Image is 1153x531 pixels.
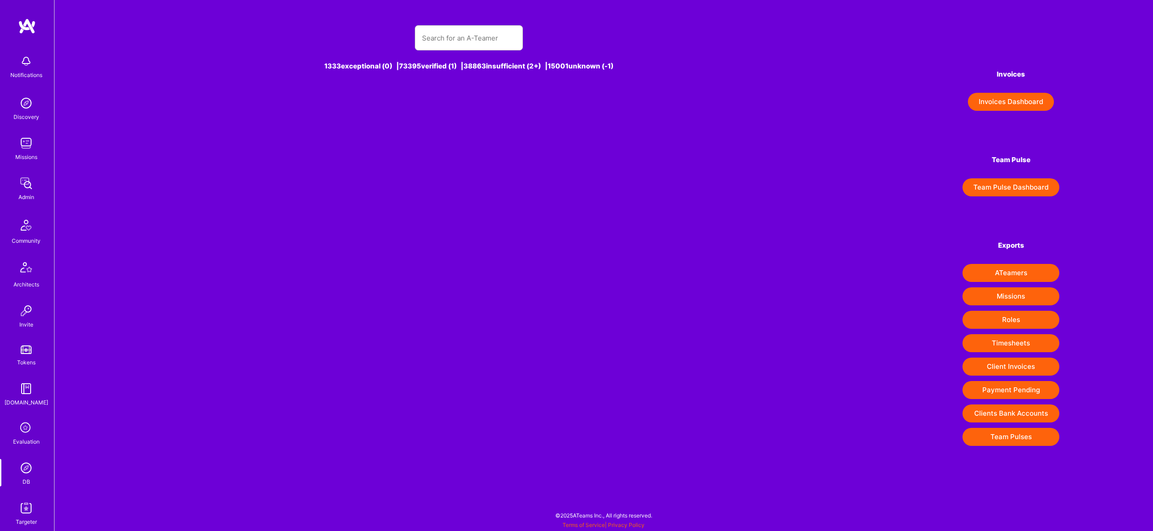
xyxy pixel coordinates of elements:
[17,52,35,70] img: bell
[13,437,40,446] div: Evaluation
[15,214,37,236] img: Community
[18,420,35,437] i: icon SelectionTeam
[962,93,1059,111] a: Invoices Dashboard
[962,428,1059,446] button: Team Pulses
[12,236,41,245] div: Community
[962,287,1059,305] button: Missions
[54,504,1153,526] div: © 2025 ATeams Inc., All rights reserved.
[18,18,36,34] img: logo
[19,320,33,329] div: Invite
[18,192,34,202] div: Admin
[608,522,645,528] a: Privacy Policy
[23,477,30,486] div: DB
[17,358,36,367] div: Tokens
[422,27,516,50] input: Search for an A-Teamer
[968,93,1054,111] button: Invoices Dashboard
[5,398,48,407] div: [DOMAIN_NAME]
[563,522,645,528] span: |
[17,380,35,398] img: guide book
[17,499,35,517] img: Skill Targeter
[962,334,1059,352] button: Timesheets
[17,94,35,112] img: discovery
[17,302,35,320] img: Invite
[16,517,37,526] div: Targeter
[962,241,1059,250] h4: Exports
[14,112,39,122] div: Discovery
[962,404,1059,422] button: Clients Bank Accounts
[962,358,1059,376] button: Client Invoices
[21,345,32,354] img: tokens
[962,178,1059,196] button: Team Pulse Dashboard
[17,134,35,152] img: teamwork
[962,156,1059,164] h4: Team Pulse
[962,70,1059,78] h4: Invoices
[10,70,42,80] div: Notifications
[14,280,39,289] div: Architects
[962,381,1059,399] button: Payment Pending
[962,264,1059,282] button: ATeamers
[563,522,605,528] a: Terms of Service
[17,174,35,192] img: admin teamwork
[148,61,790,71] div: 1333 exceptional (0) | 73395 verified (1) | 38863 insufficient (2+) | 15001 unknown (-1)
[17,459,35,477] img: Admin Search
[15,258,37,280] img: Architects
[962,311,1059,329] button: Roles
[15,152,37,162] div: Missions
